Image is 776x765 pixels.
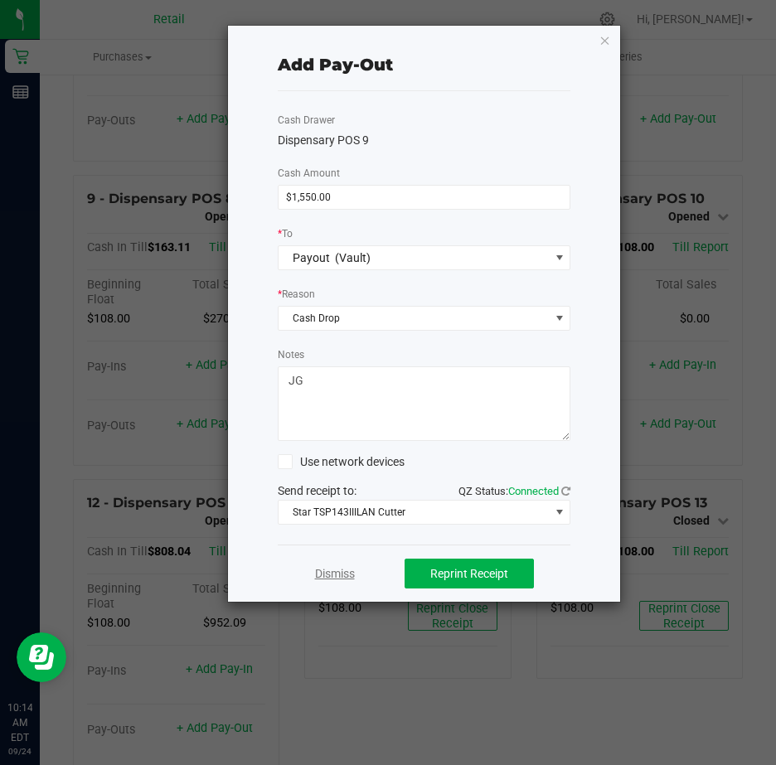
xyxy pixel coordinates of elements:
[278,113,335,128] label: Cash Drawer
[17,632,66,682] iframe: Resource center
[278,453,405,471] label: Use network devices
[293,251,330,264] span: Payout
[278,226,293,241] label: To
[405,559,534,588] button: Reprint Receipt
[335,251,371,264] span: (Vault)
[279,307,550,330] span: Cash Drop
[278,52,393,77] div: Add Pay-Out
[278,132,571,149] div: Dispensary POS 9
[278,167,340,179] span: Cash Amount
[508,485,559,497] span: Connected
[458,485,570,497] span: QZ Status:
[278,287,315,302] label: Reason
[315,565,355,583] a: Dismiss
[430,567,508,580] span: Reprint Receipt
[279,501,550,524] span: Star TSP143IIILAN Cutter
[278,347,304,362] label: Notes
[278,484,356,497] span: Send receipt to:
